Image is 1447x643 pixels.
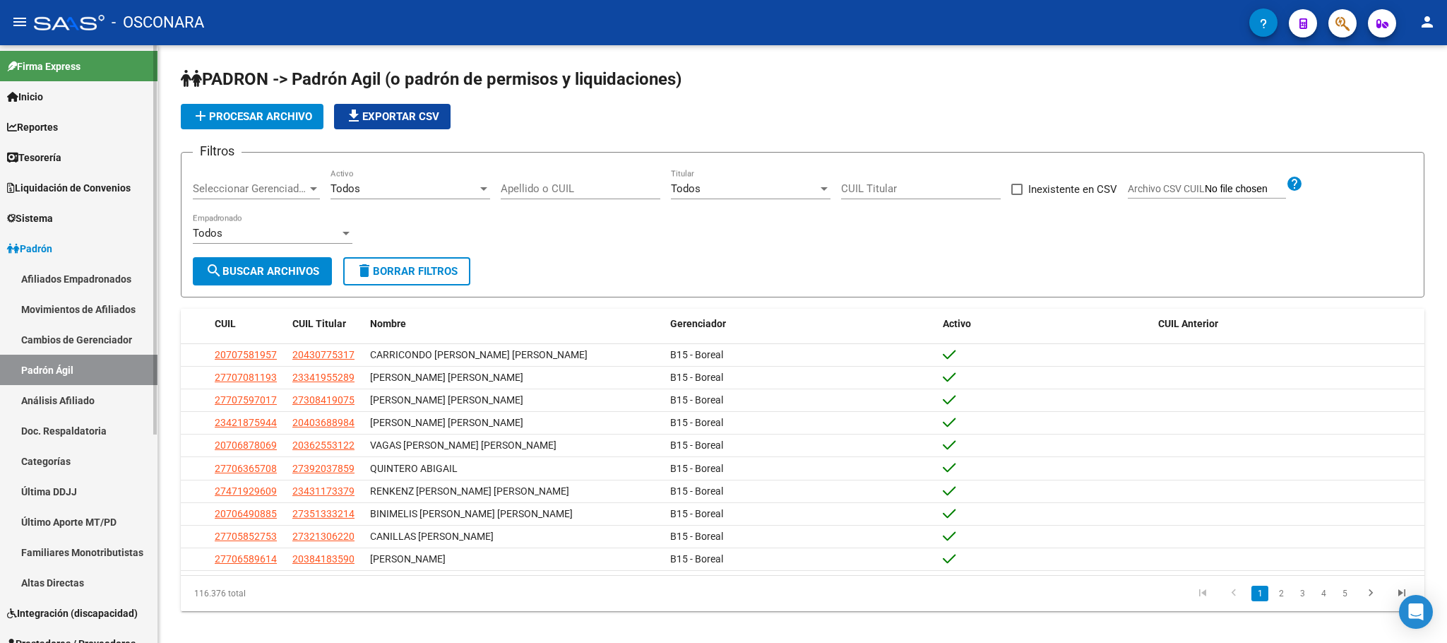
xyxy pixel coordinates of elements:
[670,349,723,360] span: B15 - Boreal
[7,211,53,226] span: Sistema
[7,119,58,135] span: Reportes
[193,227,222,240] span: Todos
[670,508,723,519] span: B15 - Boreal
[215,349,277,360] span: 20707581957
[292,508,355,519] span: 27351333214
[370,417,523,428] span: [PERSON_NAME] [PERSON_NAME]
[937,309,1153,339] datatable-header-cell: Activo
[1315,586,1332,601] a: 4
[670,531,723,542] span: B15 - Boreal
[1286,175,1303,192] mat-icon: help
[1334,582,1355,606] li: page 5
[670,485,723,497] span: B15 - Boreal
[1294,586,1311,601] a: 3
[1028,181,1117,198] span: Inexistente en CSV
[1419,13,1436,30] mat-icon: person
[670,553,723,565] span: B15 - Boreal
[1270,582,1292,606] li: page 2
[206,262,222,279] mat-icon: search
[193,257,332,285] button: Buscar Archivos
[7,606,138,621] span: Integración (discapacidad)
[209,309,287,339] datatable-header-cell: CUIL
[370,508,573,519] span: BINIMELIS [PERSON_NAME] [PERSON_NAME]
[112,7,204,38] span: - OSCONARA
[370,349,588,360] span: CARRICONDO [PERSON_NAME] [PERSON_NAME]
[292,318,346,329] span: CUIL Titular
[11,13,28,30] mat-icon: menu
[215,531,277,542] span: 27705852753
[670,440,723,451] span: B15 - Boreal
[356,265,458,278] span: Borrar Filtros
[181,576,427,611] div: 116.376 total
[670,463,723,474] span: B15 - Boreal
[193,141,242,161] h3: Filtros
[206,265,319,278] span: Buscar Archivos
[1388,586,1415,601] a: go to last page
[292,349,355,360] span: 20430775317
[215,394,277,406] span: 27707597017
[192,107,209,124] mat-icon: add
[215,485,277,497] span: 27471929609
[370,531,494,542] span: CANILLAS [PERSON_NAME]
[1158,318,1218,329] span: CUIL Anterior
[370,485,569,497] span: RENKENZ [PERSON_NAME] [PERSON_NAME]
[670,394,723,406] span: B15 - Boreal
[670,417,723,428] span: B15 - Boreal
[345,110,439,123] span: Exportar CSV
[215,372,277,383] span: 27707081193
[370,394,523,406] span: [PERSON_NAME] [PERSON_NAME]
[665,309,936,339] datatable-header-cell: Gerenciador
[370,372,523,383] span: [PERSON_NAME] [PERSON_NAME]
[181,104,323,129] button: Procesar archivo
[215,318,236,329] span: CUIL
[215,463,277,474] span: 27706365708
[343,257,470,285] button: Borrar Filtros
[1153,309,1424,339] datatable-header-cell: CUIL Anterior
[1251,586,1268,601] a: 1
[7,180,131,196] span: Liquidación de Convenios
[181,69,681,89] span: PADRON -> Padrón Agil (o padrón de permisos y liquidaciones)
[370,463,458,474] span: QUINTERO ABIGAIL
[370,553,446,565] span: [PERSON_NAME]
[356,262,373,279] mat-icon: delete
[292,417,355,428] span: 20403688984
[192,110,312,123] span: Procesar archivo
[331,182,360,195] span: Todos
[292,372,355,383] span: 23341955289
[292,485,355,497] span: 23431173379
[671,182,701,195] span: Todos
[292,394,355,406] span: 27308419075
[1249,582,1270,606] li: page 1
[370,440,556,451] span: VAGAS [PERSON_NAME] [PERSON_NAME]
[1399,595,1433,629] div: Open Intercom Messenger
[1205,183,1286,196] input: Archivo CSV CUIL
[215,417,277,428] span: 23421875944
[292,440,355,451] span: 20362553122
[287,309,364,339] datatable-header-cell: CUIL Titular
[292,463,355,474] span: 27392037859
[7,150,61,165] span: Tesorería
[193,182,307,195] span: Seleccionar Gerenciador
[1189,586,1216,601] a: go to first page
[7,89,43,105] span: Inicio
[670,318,726,329] span: Gerenciador
[1273,586,1290,601] a: 2
[7,59,81,74] span: Firma Express
[370,318,406,329] span: Nombre
[215,553,277,565] span: 27706589614
[364,309,665,339] datatable-header-cell: Nombre
[943,318,971,329] span: Activo
[334,104,451,129] button: Exportar CSV
[670,372,723,383] span: B15 - Boreal
[1357,586,1384,601] a: go to next page
[292,553,355,565] span: 20384183590
[345,107,362,124] mat-icon: file_download
[215,508,277,519] span: 20706490885
[1292,582,1313,606] li: page 3
[1128,183,1205,194] span: Archivo CSV CUIL
[1220,586,1247,601] a: go to previous page
[292,531,355,542] span: 27321306220
[7,241,52,256] span: Padrón
[1336,586,1353,601] a: 5
[215,440,277,451] span: 20706878069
